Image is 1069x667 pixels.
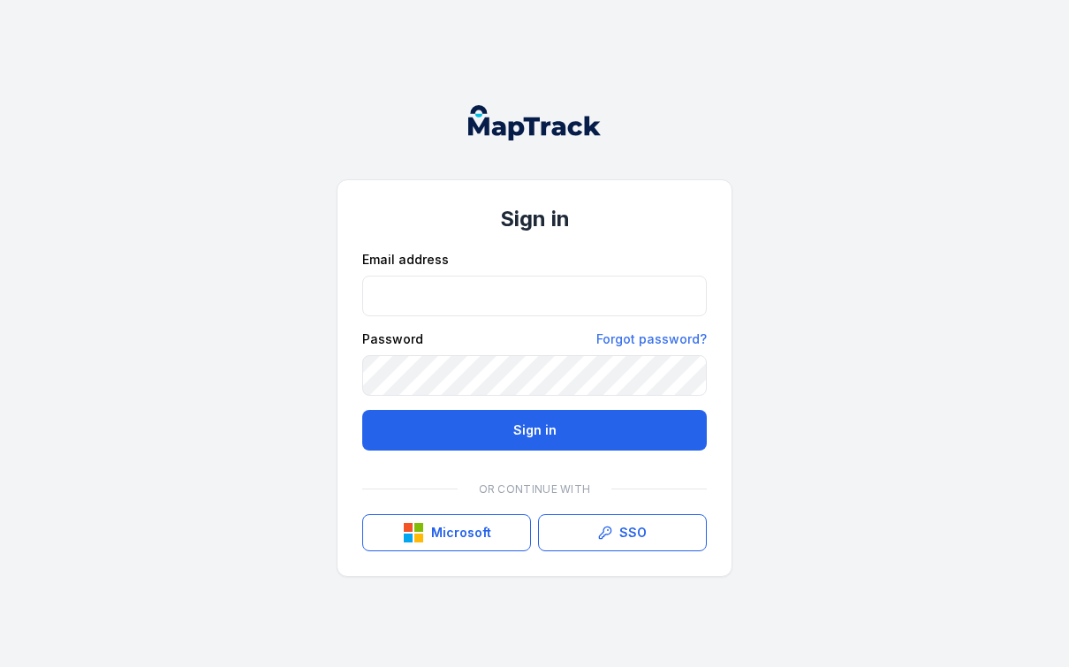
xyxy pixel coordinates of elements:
[596,330,707,348] a: Forgot password?
[362,251,449,269] label: Email address
[362,330,423,348] label: Password
[538,514,707,551] a: SSO
[362,472,707,507] div: Or continue with
[440,105,629,140] nav: Global
[362,205,707,233] h1: Sign in
[362,410,707,451] button: Sign in
[362,514,531,551] button: Microsoft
